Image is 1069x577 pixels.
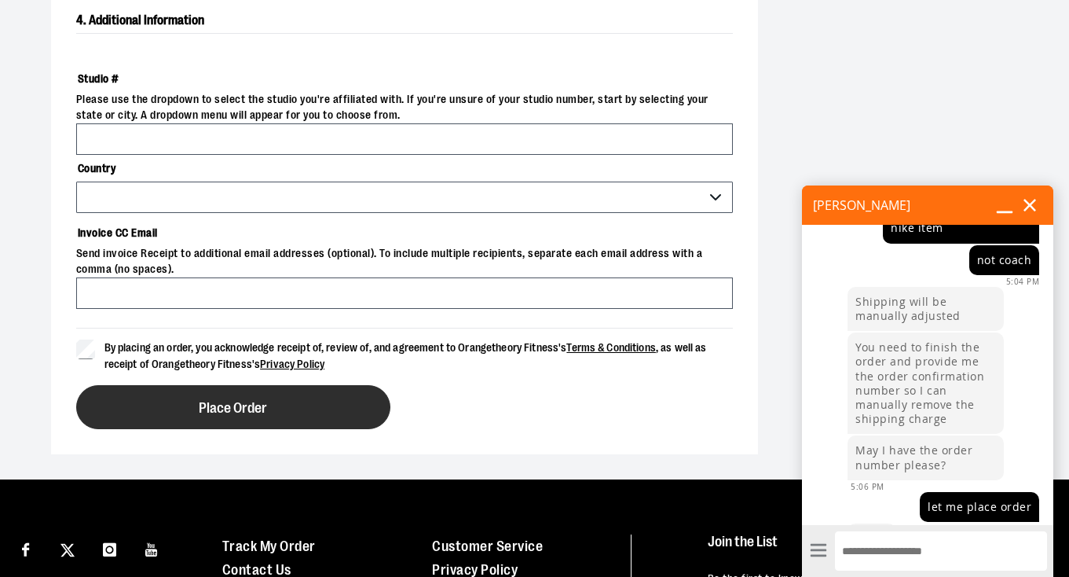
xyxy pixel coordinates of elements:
a: Visit our Youtube page [138,535,166,562]
label: Invoice CC Email [76,219,733,246]
a: Privacy Policy [260,358,324,370]
span: By placing an order, you acknowledge receipt of, review of, and agreement to Orangetheory Fitness... [104,341,707,370]
div: You need to finish the order and provide me the order confirmation number so I can manually remov... [855,340,996,426]
img: Twitter [60,543,75,557]
div: not coach [977,253,1032,267]
div: 5:06 PM [851,482,884,492]
button: Place Order [76,385,390,429]
a: Track My Order [222,538,316,554]
button: Minimize chat [992,193,1017,218]
h2: [PERSON_NAME] [813,193,992,218]
div: Shipping will be manually adjusted [855,295,996,323]
div: let me place order [928,500,1031,514]
a: Visit our X page [54,535,82,562]
h2: 4. Additional Information [76,8,733,34]
div: 5:04 PM [816,277,1039,287]
label: Studio # [76,65,733,92]
a: Visit our Instagram page [96,535,123,562]
span: Please use the dropdown to select the studio you're affiliated with. If you're unsure of your stu... [76,92,733,123]
h4: Join the List [708,535,1041,564]
a: Visit our Facebook page [12,535,39,562]
a: Terms & Conditions [566,341,656,354]
input: By placing an order, you acknowledge receipt of, review of, and agreement to Orangetheory Fitness... [76,340,95,358]
button: Close dialog [1017,193,1042,218]
label: Country [76,155,733,182]
a: Customer Service [432,538,543,554]
span: Send invoice Receipt to additional email addresses (optional). To include multiple recipients, se... [76,246,733,277]
span: Place Order [199,401,267,416]
div: May I have the order number please? [855,443,996,472]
